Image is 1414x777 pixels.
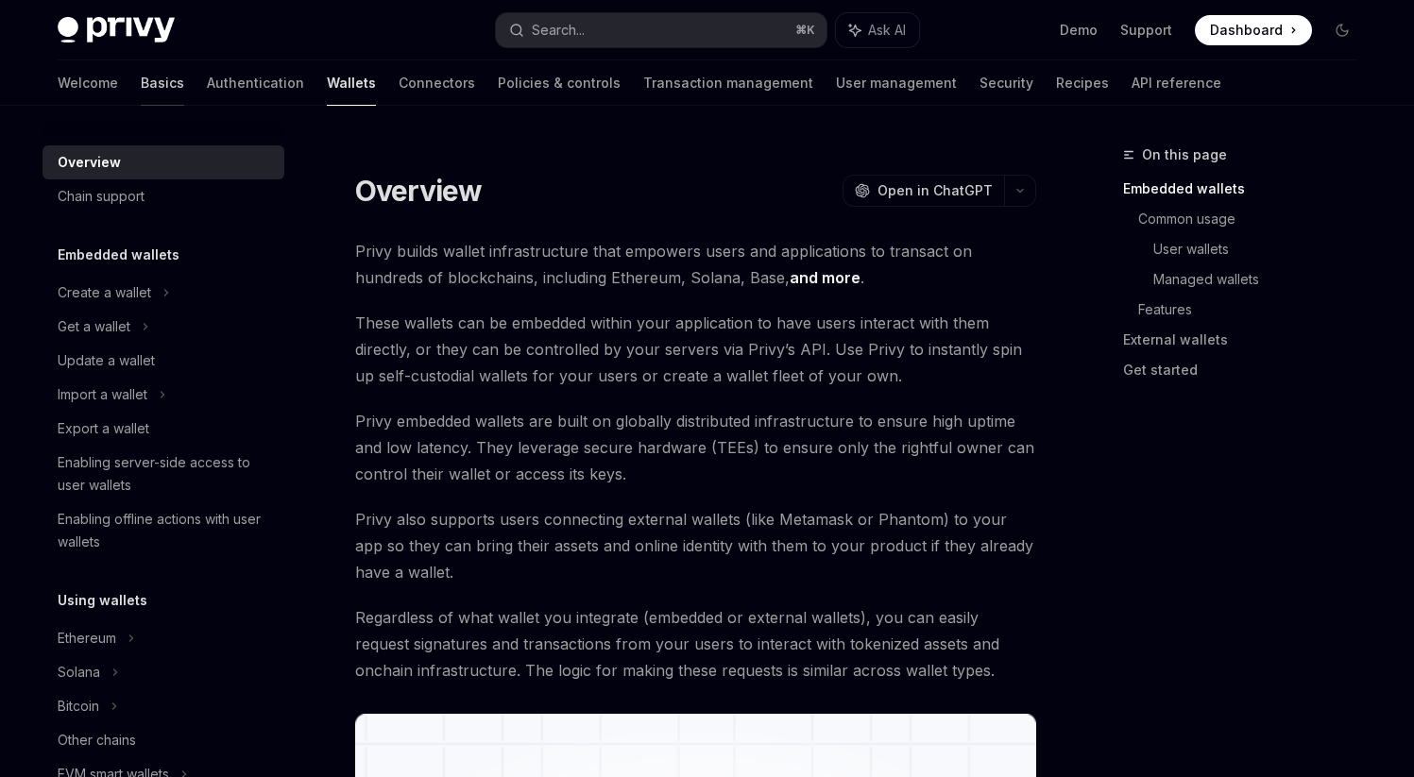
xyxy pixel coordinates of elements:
a: Common usage [1138,204,1372,234]
a: Wallets [327,60,376,106]
button: Toggle dark mode [1327,15,1357,45]
div: Enabling offline actions with user wallets [58,508,273,553]
a: Overview [43,145,284,179]
a: and more [790,268,860,288]
a: Chain support [43,179,284,213]
div: Export a wallet [58,417,149,440]
div: Chain support [58,185,145,208]
a: Connectors [399,60,475,106]
a: External wallets [1123,325,1372,355]
a: Enabling offline actions with user wallets [43,502,284,559]
a: Enabling server-side access to user wallets [43,446,284,502]
h1: Overview [355,174,483,208]
a: Policies & controls [498,60,621,106]
a: Embedded wallets [1123,174,1372,204]
img: dark logo [58,17,175,43]
button: Open in ChatGPT [843,175,1004,207]
div: Get a wallet [58,315,130,338]
a: User management [836,60,957,106]
span: These wallets can be embedded within your application to have users interact with them directly, ... [355,310,1036,389]
span: Privy embedded wallets are built on globally distributed infrastructure to ensure high uptime and... [355,408,1036,487]
a: Support [1120,21,1172,40]
span: Open in ChatGPT [877,181,993,200]
a: Features [1138,295,1372,325]
div: Update a wallet [58,349,155,372]
div: Bitcoin [58,695,99,718]
a: Transaction management [643,60,813,106]
a: Welcome [58,60,118,106]
div: Search... [532,19,585,42]
a: User wallets [1153,234,1372,264]
span: ⌘ K [795,23,815,38]
button: Search...⌘K [496,13,826,47]
a: API reference [1132,60,1221,106]
button: Ask AI [836,13,919,47]
a: Managed wallets [1153,264,1372,295]
span: Privy also supports users connecting external wallets (like Metamask or Phantom) to your app so t... [355,506,1036,585]
span: Dashboard [1210,21,1283,40]
span: Privy builds wallet infrastructure that empowers users and applications to transact on hundreds o... [355,238,1036,291]
span: On this page [1142,144,1227,166]
div: Create a wallet [58,281,151,304]
h5: Embedded wallets [58,244,179,266]
a: Get started [1123,355,1372,385]
h5: Using wallets [58,589,147,612]
a: Security [980,60,1033,106]
a: Recipes [1056,60,1109,106]
div: Other chains [58,729,136,752]
div: Import a wallet [58,383,147,406]
a: Demo [1060,21,1098,40]
div: Overview [58,151,121,174]
a: Basics [141,60,184,106]
a: Dashboard [1195,15,1312,45]
div: Ethereum [58,627,116,650]
a: Export a wallet [43,412,284,446]
div: Enabling server-side access to user wallets [58,451,273,497]
span: Ask AI [868,21,906,40]
a: Update a wallet [43,344,284,378]
a: Other chains [43,723,284,757]
span: Regardless of what wallet you integrate (embedded or external wallets), you can easily request si... [355,604,1036,684]
div: Solana [58,661,100,684]
a: Authentication [207,60,304,106]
